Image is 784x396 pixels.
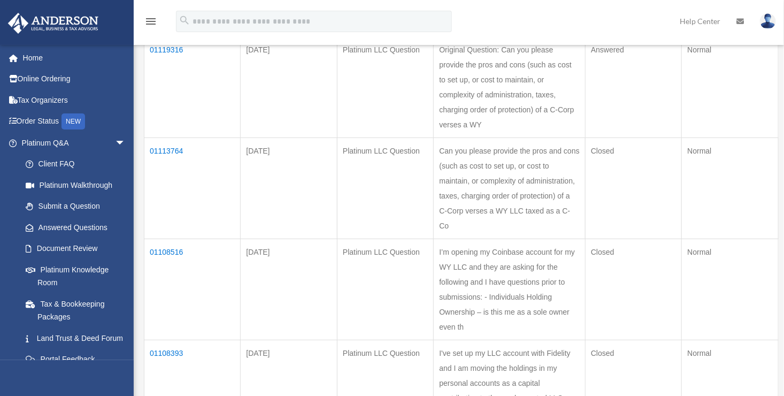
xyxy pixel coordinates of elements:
[15,293,136,328] a: Tax & Bookkeeping Packages
[434,239,586,340] td: I’m opening my Coinbase account for my WY LLC and they are asking for the following and I have qu...
[15,174,136,196] a: Platinum Walkthrough
[337,37,433,138] td: Platinum LLC Question
[7,47,142,68] a: Home
[434,37,586,138] td: Original Question: Can you please provide the pros and cons (such as cost to set up, or cost to m...
[682,239,779,340] td: Normal
[682,37,779,138] td: Normal
[62,113,85,130] div: NEW
[115,132,136,154] span: arrow_drop_down
[7,111,142,133] a: Order StatusNEW
[144,15,157,28] i: menu
[241,37,337,138] td: [DATE]
[7,68,142,90] a: Online Ordering
[15,154,136,175] a: Client FAQ
[585,138,681,239] td: Closed
[15,349,136,370] a: Portal Feedback
[434,138,586,239] td: Can you please provide the pros and cons (such as cost to set up, or cost to maintain, or complex...
[682,138,779,239] td: Normal
[15,238,136,260] a: Document Review
[585,239,681,340] td: Closed
[15,328,136,349] a: Land Trust & Deed Forum
[179,14,190,26] i: search
[585,37,681,138] td: Answered
[7,132,136,154] a: Platinum Q&Aarrow_drop_down
[15,259,136,293] a: Platinum Knowledge Room
[144,19,157,28] a: menu
[337,138,433,239] td: Platinum LLC Question
[337,239,433,340] td: Platinum LLC Question
[7,89,142,111] a: Tax Organizers
[144,37,241,138] td: 01119316
[760,13,776,29] img: User Pic
[144,138,241,239] td: 01113764
[241,138,337,239] td: [DATE]
[15,196,136,217] a: Submit a Question
[144,239,241,340] td: 01108516
[5,13,102,34] img: Anderson Advisors Platinum Portal
[15,217,131,238] a: Answered Questions
[241,239,337,340] td: [DATE]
